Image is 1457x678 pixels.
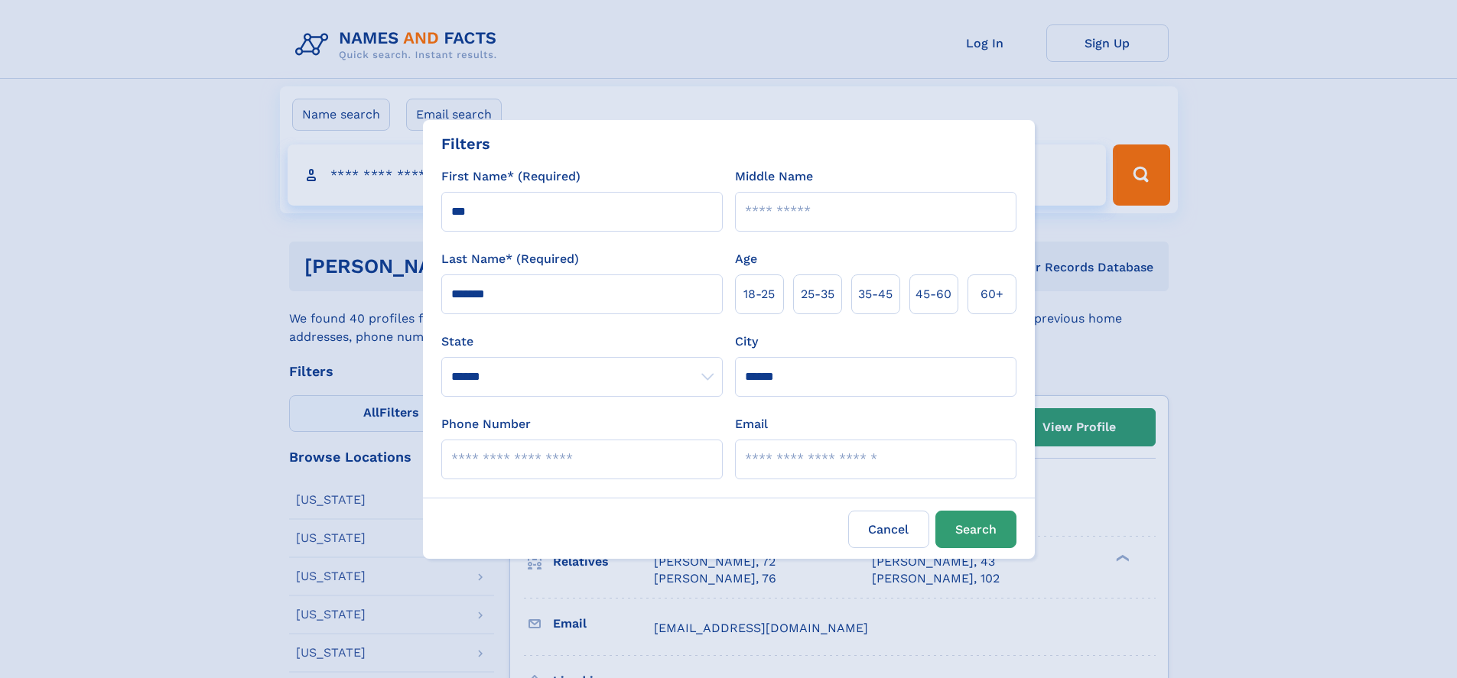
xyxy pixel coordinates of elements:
span: 45‑60 [916,285,951,303]
label: Email [735,415,768,433]
label: Cancel [848,511,929,548]
span: 35‑45 [858,285,893,303]
span: 60+ [981,285,1003,303]
div: Filters [441,132,490,155]
label: Middle Name [735,167,813,186]
label: Age [735,250,757,268]
button: Search [935,511,1016,548]
label: Last Name* (Required) [441,250,579,268]
label: State [441,333,723,351]
span: 18‑25 [743,285,775,303]
label: First Name* (Required) [441,167,581,186]
label: City [735,333,758,351]
span: 25‑35 [801,285,834,303]
label: Phone Number [441,415,531,433]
